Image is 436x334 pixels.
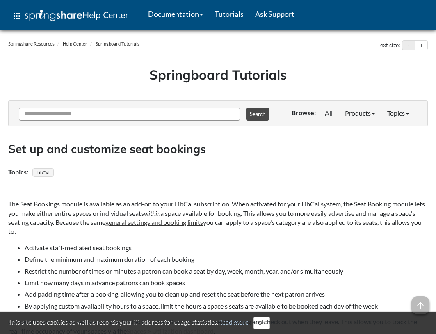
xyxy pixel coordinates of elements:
span: apps [12,11,22,21]
p: Browse: [292,108,316,117]
a: Springboard Tutorials [96,41,139,46]
button: Increase text size [415,41,427,50]
a: Springshare Resources [8,41,55,46]
li: Define the minimum and maximum duration of each booking [25,254,428,264]
a: Help Center [63,41,87,46]
button: Search [246,108,269,121]
h2: Set up and customize seat bookings [8,141,428,157]
a: apps Help Center [6,4,134,28]
a: All [319,106,339,121]
div: Text size: [376,40,402,51]
button: Decrease text size [402,41,415,50]
li: By applying custom availability hours to a space, limit the hours a space's seats are available t... [25,301,428,311]
li: Limit how many days in advance patrons can book spaces [25,278,428,287]
a: Documentation [142,4,209,24]
li: Activate staff-mediated seat bookings [25,243,428,252]
a: Topics [381,106,415,121]
a: Products [339,106,381,121]
a: Ask Support [249,4,300,24]
li: Add padding time after a booking, allowing you to clean up and reset the seat before the next pat... [25,289,428,299]
li: Restrict the number of times or minutes a patron can book a seat by day, week, month, year, and/o... [25,266,428,276]
em: within [144,209,160,217]
span: Help Center [82,9,128,20]
a: arrow_upward [411,297,429,304]
a: general settings and booking limits [105,218,203,226]
span: arrow_upward [411,296,429,314]
a: LibCal [35,167,51,178]
h1: Springboard Tutorials [14,66,422,84]
p: The Seat Bookings module is available as an add-on to your LibCal subscription. When activated fo... [8,199,428,236]
a: Tutorials [209,4,249,24]
img: Springshare [25,10,82,21]
div: Topics: [8,165,30,178]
